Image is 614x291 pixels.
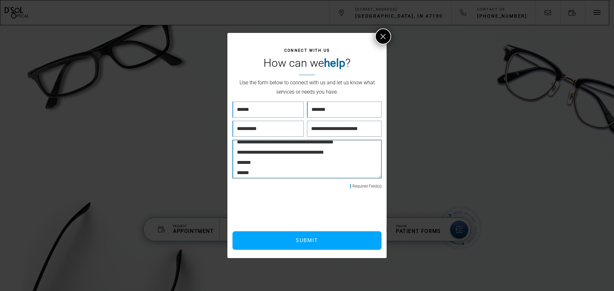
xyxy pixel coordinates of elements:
[350,184,382,188] span: Required Field(s)
[236,78,378,97] p: Use the form below to connect with us and let us know what services or needs you have.
[236,48,378,53] h4: Connect with Us
[232,194,330,241] iframe: reCAPTCHA
[232,121,304,137] input: Phone
[324,57,345,70] strong: help
[232,231,382,250] button: Submit
[236,55,378,75] h2: How can we ?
